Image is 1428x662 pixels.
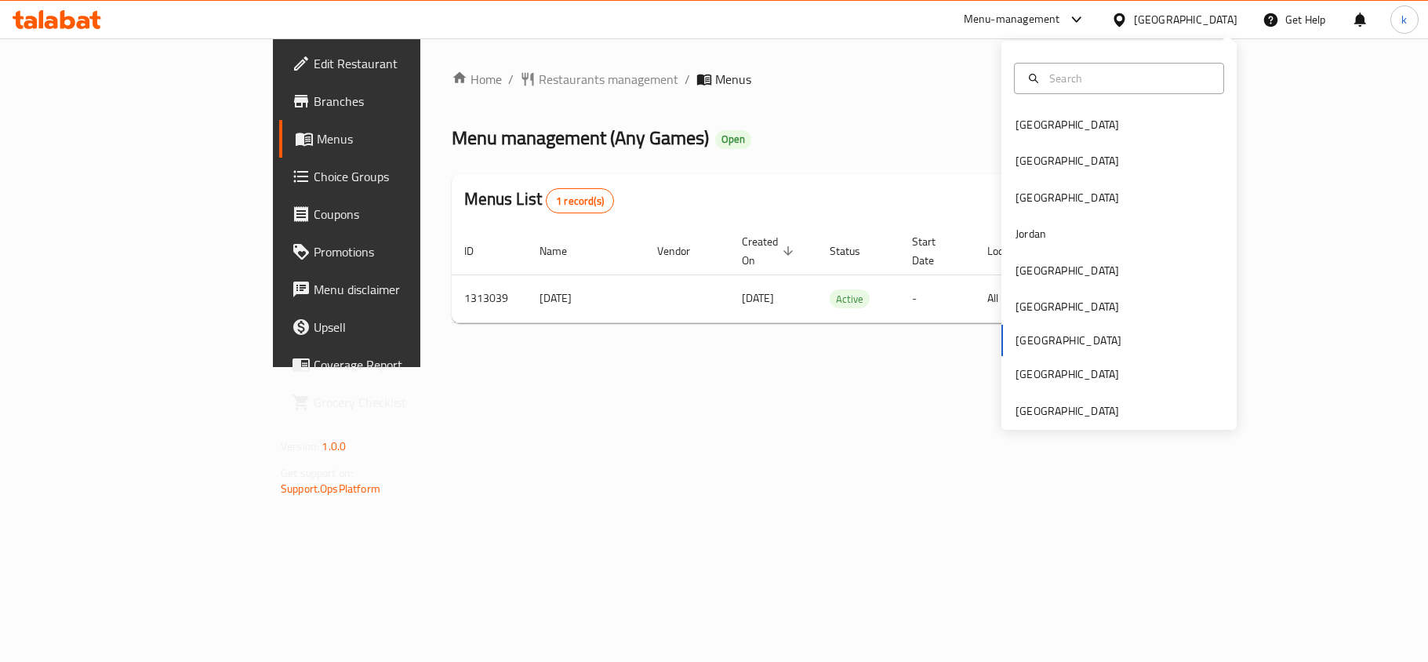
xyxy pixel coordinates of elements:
[715,130,751,149] div: Open
[464,187,614,213] h2: Menus List
[1016,152,1119,169] div: [GEOGRAPHIC_DATA]
[830,290,870,308] span: Active
[281,463,353,483] span: Get support on:
[987,242,1037,260] span: Locale
[281,436,319,456] span: Version:
[830,242,881,260] span: Status
[1016,189,1119,206] div: [GEOGRAPHIC_DATA]
[1401,11,1407,28] span: k
[1016,366,1119,383] div: [GEOGRAPHIC_DATA]
[1016,262,1119,279] div: [GEOGRAPHIC_DATA]
[314,355,499,374] span: Coverage Report
[314,318,499,336] span: Upsell
[742,288,774,308] span: [DATE]
[314,205,499,224] span: Coupons
[279,346,511,384] a: Coverage Report
[314,167,499,186] span: Choice Groups
[464,242,494,260] span: ID
[1134,11,1237,28] div: [GEOGRAPHIC_DATA]
[452,70,1124,89] nav: breadcrumb
[657,242,710,260] span: Vendor
[899,275,975,322] td: -
[279,82,511,120] a: Branches
[314,242,499,261] span: Promotions
[912,232,956,270] span: Start Date
[279,233,511,271] a: Promotions
[715,70,751,89] span: Menus
[715,133,751,146] span: Open
[314,280,499,299] span: Menu disclaimer
[314,54,499,73] span: Edit Restaurant
[279,195,511,233] a: Coupons
[520,70,678,89] a: Restaurants management
[279,158,511,195] a: Choice Groups
[546,188,614,213] div: Total records count
[1016,402,1119,420] div: [GEOGRAPHIC_DATA]
[279,271,511,308] a: Menu disclaimer
[279,45,511,82] a: Edit Restaurant
[452,227,1231,323] table: enhanced table
[742,232,798,270] span: Created On
[975,275,1056,322] td: All
[314,393,499,412] span: Grocery Checklist
[539,70,678,89] span: Restaurants management
[685,70,690,89] li: /
[540,242,587,260] span: Name
[1016,116,1119,133] div: [GEOGRAPHIC_DATA]
[322,436,346,456] span: 1.0.0
[964,10,1060,29] div: Menu-management
[314,92,499,111] span: Branches
[317,129,499,148] span: Menus
[452,120,709,155] span: Menu management ( Any Games )
[281,478,380,499] a: Support.OpsPlatform
[279,120,511,158] a: Menus
[1043,70,1214,87] input: Search
[279,384,511,421] a: Grocery Checklist
[527,275,645,322] td: [DATE]
[547,194,613,209] span: 1 record(s)
[279,308,511,346] a: Upsell
[1016,298,1119,315] div: [GEOGRAPHIC_DATA]
[830,289,870,308] div: Active
[1016,225,1046,242] div: Jordan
